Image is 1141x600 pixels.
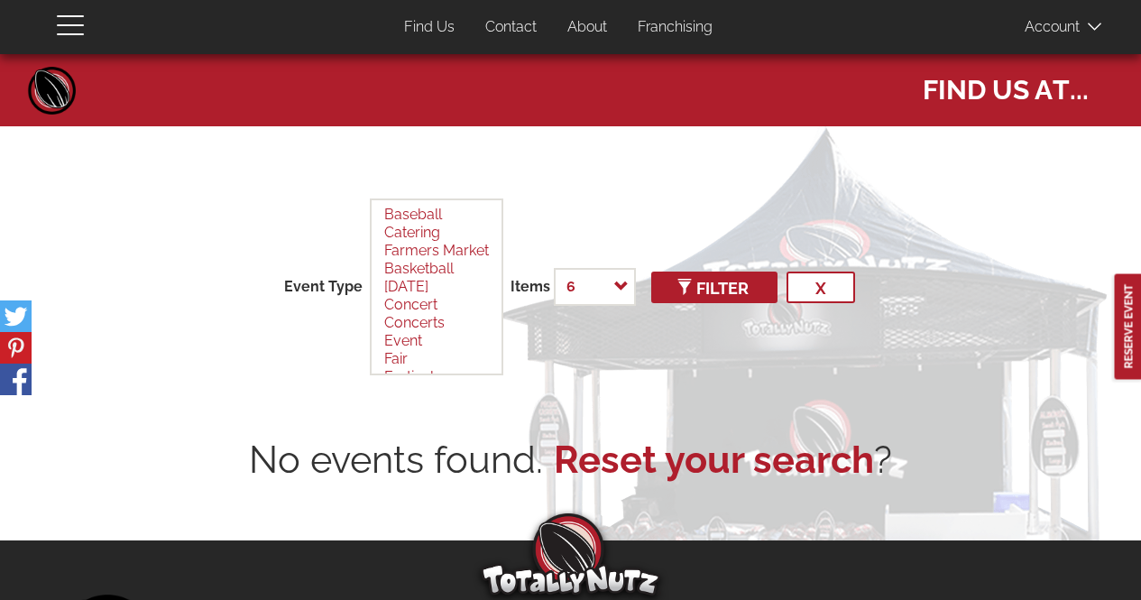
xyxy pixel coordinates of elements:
a: About [554,10,621,45]
button: x [787,272,855,303]
label: Event Type [284,277,363,298]
option: Baseball [382,206,491,224]
span: Find us at... [923,63,1089,108]
a: Home [25,63,79,117]
a: Contact [472,10,550,45]
a: Franchising [624,10,726,45]
option: Concerts [382,314,491,332]
option: [DATE] [382,278,491,296]
option: Catering [382,224,491,242]
img: Totally Nutz Logo [481,513,661,595]
a: Reset your search [554,433,874,486]
option: Event [382,332,491,350]
div: No events found. ? [57,433,1085,486]
option: Farmers Market [382,242,491,260]
label: Items [511,277,550,298]
option: Fair [382,350,491,368]
option: Festival [382,368,491,386]
option: Concert [382,296,491,314]
option: Basketball [382,260,491,278]
a: Find Us [391,10,468,45]
button: Filter [651,272,778,303]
